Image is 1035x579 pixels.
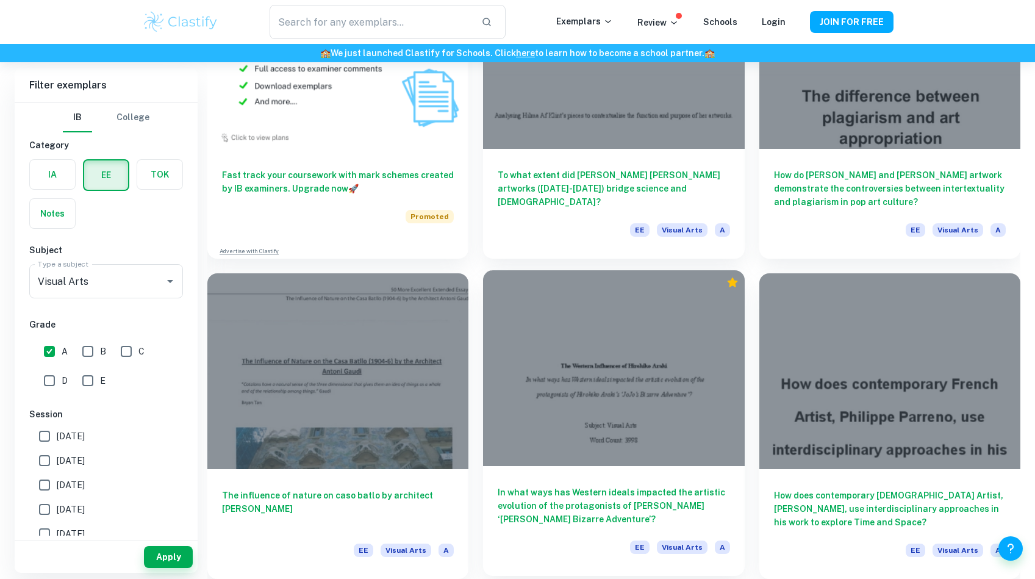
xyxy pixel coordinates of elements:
button: TOK [137,160,182,189]
h6: Category [29,138,183,152]
span: EE [906,223,925,237]
span: EE [630,541,650,554]
p: Review [637,16,679,29]
span: 🚀 [348,184,359,193]
span: EE [354,544,373,557]
button: Apply [144,546,193,568]
h6: In what ways has Western ideals impacted the artistic evolution of the protagonists of [PERSON_NA... [498,486,729,526]
h6: We just launched Clastify for Schools. Click to learn how to become a school partner. [2,46,1033,60]
button: JOIN FOR FREE [810,11,894,33]
span: A [715,541,730,554]
button: College [116,103,149,132]
h6: Grade [29,318,183,331]
button: Help and Feedback [998,536,1023,561]
span: EE [906,544,925,557]
a: here [516,48,535,58]
button: IA [30,160,75,189]
button: Notes [30,199,75,228]
div: Premium [726,276,739,289]
span: D [62,374,68,387]
span: [DATE] [57,478,85,492]
a: Advertise with Clastify [220,247,279,256]
label: Type a subject [38,259,88,269]
span: Visual Arts [933,544,983,557]
span: A [715,223,730,237]
h6: Subject [29,243,183,257]
span: 🏫 [704,48,715,58]
span: E [100,374,106,387]
h6: Filter exemplars [15,68,198,102]
span: [DATE] [57,527,85,541]
h6: Session [29,408,183,421]
span: Promoted [406,210,454,223]
a: Login [762,17,786,27]
img: Clastify logo [142,10,220,34]
a: The influence of nature on caso batlo by architect [PERSON_NAME]EEVisual ArtsA [207,273,468,579]
span: Visual Arts [657,541,707,554]
span: A [990,223,1006,237]
span: A [439,544,454,557]
a: How does contemporary [DEMOGRAPHIC_DATA] Artist, [PERSON_NAME], use interdisciplinary approaches ... [759,273,1020,579]
p: Exemplars [556,15,613,28]
div: Filter type choice [63,103,149,132]
span: B [100,345,106,358]
span: Visual Arts [381,544,431,557]
a: Schools [703,17,737,27]
h6: The influence of nature on caso batlo by architect [PERSON_NAME] [222,489,454,529]
h6: How do [PERSON_NAME] and [PERSON_NAME] artwork demonstrate the controversies between intertextual... [774,168,1006,209]
span: A [62,345,68,358]
span: Visual Arts [657,223,707,237]
button: IB [63,103,92,132]
button: EE [84,160,128,190]
h6: Fast track your coursework with mark schemes created by IB examiners. Upgrade now [222,168,454,195]
span: EE [630,223,650,237]
span: [DATE] [57,503,85,516]
input: Search for any exemplars... [270,5,471,39]
h6: How does contemporary [DEMOGRAPHIC_DATA] Artist, [PERSON_NAME], use interdisciplinary approaches ... [774,489,1006,529]
span: 🏫 [320,48,331,58]
button: Open [162,273,179,290]
span: [DATE] [57,430,85,443]
span: Visual Arts [933,223,983,237]
span: C [138,345,145,358]
h6: To what extent did [PERSON_NAME] [PERSON_NAME] artworks ([DATE]-[DATE]) bridge science and [DEMOG... [498,168,729,209]
a: In what ways has Western ideals impacted the artistic evolution of the protagonists of [PERSON_NA... [483,273,744,579]
span: [DATE] [57,454,85,467]
span: A [990,544,1006,557]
